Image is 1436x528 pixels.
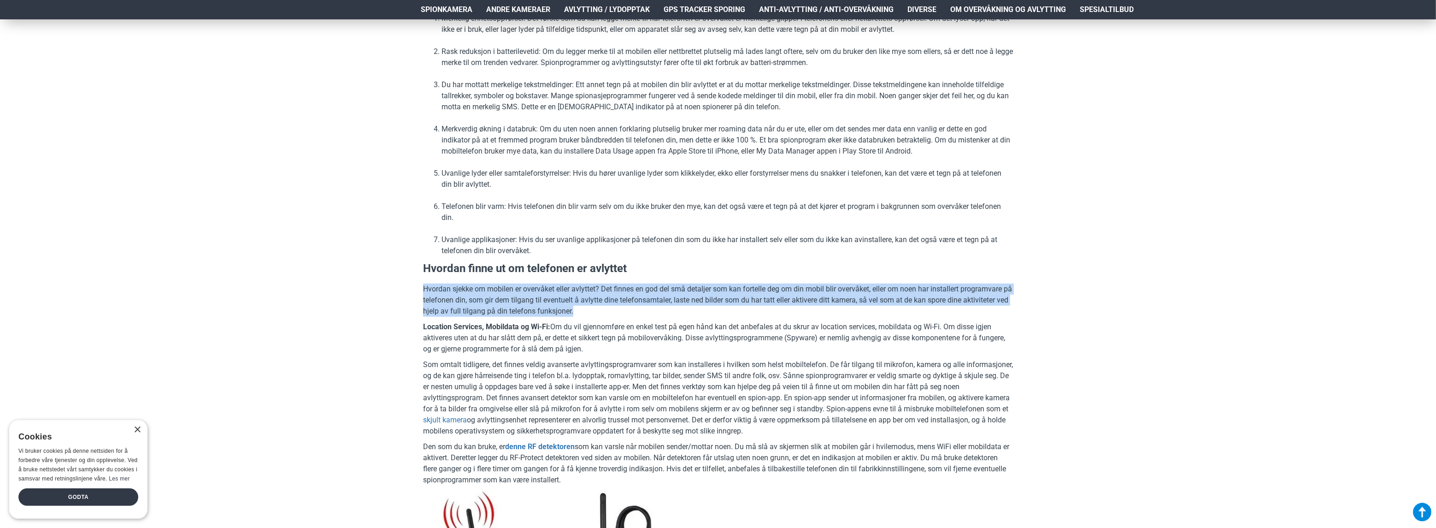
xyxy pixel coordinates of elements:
[759,4,894,15] span: Anti-avlytting / Anti-overvåkning
[134,427,141,433] div: Close
[109,475,129,482] a: Les mer, opens a new window
[423,284,1013,317] p: Hvordan sjekke om mobilen er overvåket eller avlyttet? Det finnes en god del små detaljer som kan...
[441,79,1013,113] li: Du har mottatt merkelige tekstmeldinger: Ett annet tegn på at mobilen din blir avlyttet er at du ...
[18,427,132,447] div: Cookies
[441,201,1013,223] li: Telefonen blir varm: Hvis telefonen din blir varm selv om du ikke bruker den mye, kan det også væ...
[505,441,575,452] a: denne RF detektoren
[564,4,650,15] span: Avlytting / Lydopptak
[421,4,472,15] span: Spionkamera
[423,359,1013,437] p: Som omtalt tidligere, det finnes veldig avanserte avlyttingsprogramvarer som kan installeres i hv...
[441,168,1013,190] li: Uvanlige lyder eller samtaleforstyrrelser: Hvis du hører uvanlige lyder som klikkelyder, ekko ell...
[950,4,1066,15] span: Om overvåkning og avlytting
[18,488,138,506] div: Godta
[441,124,1013,157] li: Merkverdig økning i databruk: Om du uten noen annen forklaring plutselig bruker mer roaming data ...
[423,322,550,331] strong: Location Services, Mobildata og Wi-Fi:
[423,321,1013,355] p: Om du vil gjennomføre en enkel test på egen hånd kan det anbefales at du skrur av location servic...
[664,4,745,15] span: GPS Tracker Sporing
[441,46,1013,68] li: Rask reduksjon i batterilevetid: Om du legger merke til at mobilen eller nettbrettet plutselig må...
[907,4,936,15] span: Diverse
[486,4,550,15] span: Andre kameraer
[441,234,1013,256] li: Uvanlige applikasjoner: Hvis du ser uvanlige applikasjoner på telefonen din som du ikke har insta...
[18,448,138,481] span: Vi bruker cookies på denne nettsiden for å forbedre våre tjenester og din opplevelse. Ved å bruke...
[441,13,1013,35] li: Merkelig enhetsoppførsel: Det første som du kan legge merke til når telefonen er overvåket er mer...
[423,441,1013,486] p: Den som du kan bruke, er som kan varsle når mobilen sender/mottar noen. Du må slå av skjermen sli...
[423,261,1013,277] h3: Hvordan finne ut om telefonen er avlyttet
[423,415,467,426] a: skjult kamera
[1080,4,1134,15] span: Spesialtilbud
